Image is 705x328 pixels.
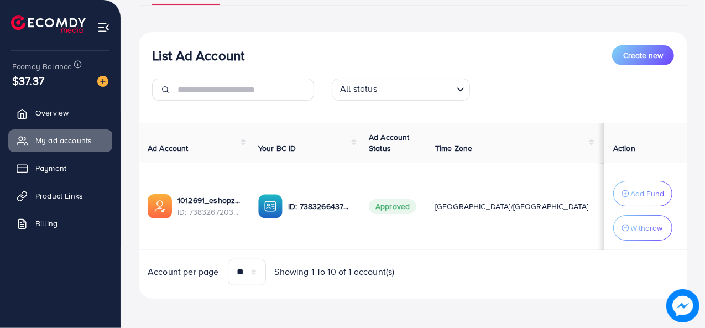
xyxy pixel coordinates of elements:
[8,185,112,207] a: Product Links
[623,50,663,61] span: Create new
[148,194,172,218] img: ic-ads-acc.e4c84228.svg
[666,289,699,322] img: image
[152,48,244,64] h3: List Ad Account
[338,80,379,98] span: All status
[12,72,44,88] span: $37.37
[288,200,351,213] p: ID: 7383266437454037009
[148,143,189,154] span: Ad Account
[435,201,589,212] span: [GEOGRAPHIC_DATA]/[GEOGRAPHIC_DATA]
[177,206,241,217] span: ID: 7383267203531145233
[369,132,410,154] span: Ad Account Status
[177,195,241,206] a: 1012691_eshopz account_1719050871167
[258,143,296,154] span: Your BC ID
[35,107,69,118] span: Overview
[35,190,83,201] span: Product Links
[177,195,241,217] div: <span class='underline'>1012691_eshopz account_1719050871167</span></br>7383267203531145233
[97,76,108,87] img: image
[613,215,672,241] button: Withdraw
[97,21,110,34] img: menu
[148,265,219,278] span: Account per page
[332,79,470,101] div: Search for option
[35,163,66,174] span: Payment
[258,194,283,218] img: ic-ba-acc.ded83a64.svg
[8,212,112,235] a: Billing
[8,157,112,179] a: Payment
[630,221,662,235] p: Withdraw
[612,45,674,65] button: Create new
[369,199,416,214] span: Approved
[380,81,452,98] input: Search for option
[613,143,635,154] span: Action
[11,15,86,33] img: logo
[275,265,395,278] span: Showing 1 To 10 of 1 account(s)
[8,102,112,124] a: Overview
[35,218,58,229] span: Billing
[35,135,92,146] span: My ad accounts
[613,181,672,206] button: Add Fund
[630,187,664,200] p: Add Fund
[8,129,112,152] a: My ad accounts
[435,143,472,154] span: Time Zone
[12,61,72,72] span: Ecomdy Balance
